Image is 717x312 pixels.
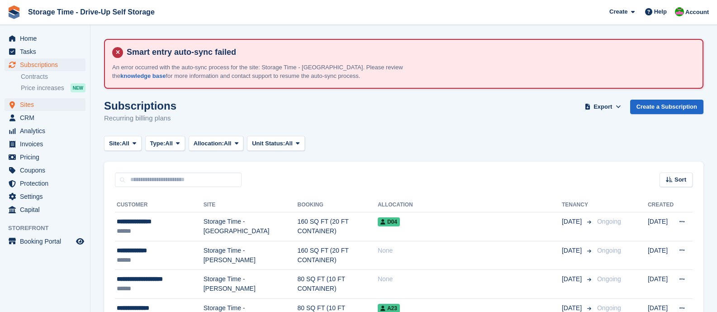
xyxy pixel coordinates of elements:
th: Created [648,198,674,212]
td: [DATE] [648,270,674,299]
td: 160 SQ FT (20 FT CONTAINER) [298,241,378,270]
a: menu [5,151,85,163]
a: menu [5,190,85,203]
span: Booking Portal [20,235,74,248]
a: menu [5,164,85,177]
span: All [165,139,173,148]
span: Site: [109,139,122,148]
span: Home [20,32,74,45]
a: menu [5,32,85,45]
span: Storefront [8,224,90,233]
span: Ongoing [597,247,621,254]
a: knowledge base [120,72,166,79]
span: [DATE] [562,274,584,284]
span: Sort [674,175,686,184]
th: Tenancy [562,198,594,212]
a: menu [5,177,85,190]
a: Storage Time - Drive-Up Self Storage [24,5,158,19]
span: Ongoing [597,275,621,283]
img: stora-icon-8386f47178a22dfd0bd8f6a31ec36ba5ce8667c1dd55bd0f319d3a0aa187defe.svg [7,5,21,19]
td: [DATE] [648,212,674,241]
span: Capital [20,203,74,216]
span: Type: [150,139,166,148]
th: Allocation [378,198,562,212]
span: Pricing [20,151,74,163]
span: All [224,139,232,148]
span: Settings [20,190,74,203]
td: Storage Time - [GEOGRAPHIC_DATA] [204,212,298,241]
span: Analytics [20,125,74,137]
span: Price increases [21,84,64,92]
span: [DATE] [562,246,584,255]
span: Ongoing [597,304,621,312]
a: menu [5,45,85,58]
td: Storage Time - [PERSON_NAME] [204,241,298,270]
h1: Subscriptions [104,100,176,112]
td: 160 SQ FT (20 FT CONTAINER) [298,212,378,241]
a: menu [5,203,85,216]
span: Invoices [20,138,74,150]
div: None [378,274,562,284]
td: [DATE] [648,241,674,270]
div: None [378,246,562,255]
span: All [122,139,129,148]
p: Recurring billing plans [104,113,176,124]
button: Allocation: All [189,136,244,151]
span: [DATE] [562,217,584,226]
div: NEW [71,83,85,92]
span: Export [594,102,612,111]
span: Account [685,8,709,17]
span: D04 [378,217,400,226]
span: Ongoing [597,218,621,225]
span: Subscriptions [20,58,74,71]
span: All [285,139,293,148]
span: Tasks [20,45,74,58]
span: Create [609,7,627,16]
a: menu [5,125,85,137]
span: CRM [20,111,74,124]
span: Sites [20,98,74,111]
a: menu [5,111,85,124]
span: Coupons [20,164,74,177]
th: Customer [115,198,204,212]
a: menu [5,235,85,248]
a: Price increases NEW [21,83,85,93]
a: Preview store [75,236,85,247]
span: Unit Status: [252,139,285,148]
a: menu [5,138,85,150]
img: Saeed [675,7,684,16]
span: Allocation: [194,139,224,148]
a: Contracts [21,72,85,81]
a: Create a Subscription [630,100,703,115]
a: menu [5,98,85,111]
button: Site: All [104,136,142,151]
h4: Smart entry auto-sync failed [123,47,695,58]
td: 80 SQ FT (10 FT CONTAINER) [298,270,378,299]
a: menu [5,58,85,71]
th: Site [204,198,298,212]
button: Type: All [145,136,185,151]
p: An error occurred with the auto-sync process for the site: Storage Time - [GEOGRAPHIC_DATA]. Plea... [112,63,429,81]
th: Booking [298,198,378,212]
button: Export [583,100,623,115]
span: Protection [20,177,74,190]
span: Help [654,7,667,16]
td: Storage Time - [PERSON_NAME] [204,270,298,299]
button: Unit Status: All [247,136,304,151]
